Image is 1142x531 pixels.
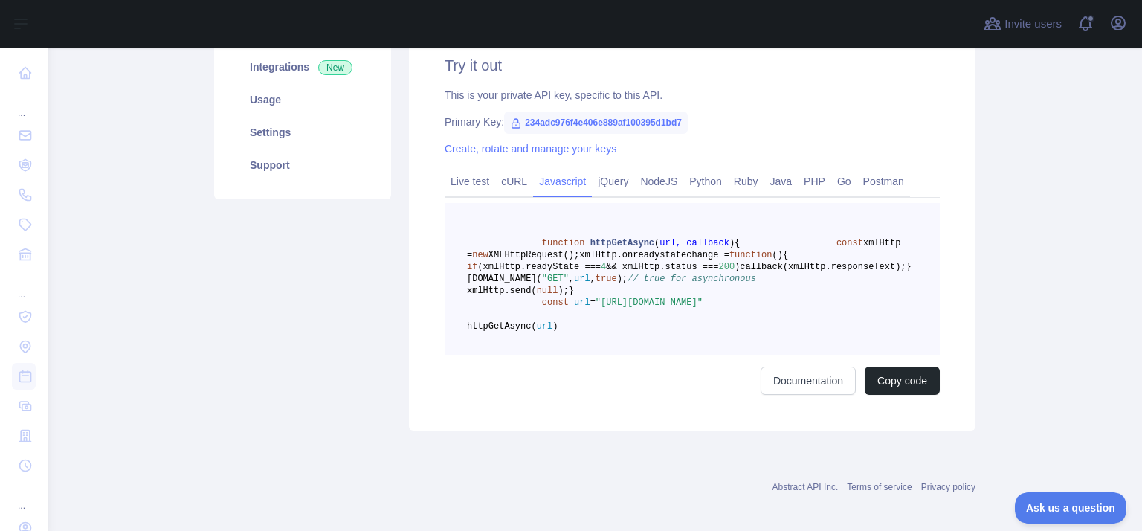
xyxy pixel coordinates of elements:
[590,238,654,248] span: httpGetAsync
[606,262,718,272] span: && xmlHttp.status ===
[659,238,729,248] span: url, callback
[1004,16,1062,33] span: Invite users
[542,238,585,248] span: function
[574,297,590,308] span: url
[654,238,659,248] span: (
[740,262,906,272] span: callback(xmlHttp.responseText);
[467,274,542,284] span: [DOMAIN_NAME](
[558,286,568,296] span: );
[778,250,783,260] span: )
[477,262,601,272] span: (xmlHttp.readyState ===
[574,274,590,284] span: url
[232,83,373,116] a: Usage
[718,262,735,272] span: 200
[628,274,756,284] span: // true for asynchronous
[729,238,735,248] span: )
[472,250,488,260] span: new
[683,170,728,193] a: Python
[542,274,569,284] span: "GET"
[617,274,628,284] span: );
[467,286,537,296] span: xmlHttp.send(
[445,55,940,76] h2: Try it out
[831,170,857,193] a: Go
[488,250,579,260] span: XMLHttpRequest();
[445,170,495,193] a: Live test
[728,170,764,193] a: Ruby
[445,115,940,129] div: Primary Key:
[232,51,373,83] a: Integrations New
[772,482,839,492] a: Abstract API Inc.
[596,297,703,308] span: "[URL][DOMAIN_NAME]"
[533,170,592,193] a: Javascript
[232,116,373,149] a: Settings
[596,274,617,284] span: true
[865,367,940,395] button: Copy code
[569,286,574,296] span: }
[445,143,616,155] a: Create, rotate and manage your keys
[981,12,1065,36] button: Invite users
[232,149,373,181] a: Support
[569,274,574,284] span: ,
[857,170,910,193] a: Postman
[634,170,683,193] a: NodeJS
[504,112,688,134] span: 234adc976f4e406e889af100395d1bd7
[590,274,596,284] span: ,
[467,262,477,272] span: if
[537,321,553,332] span: url
[495,170,533,193] a: cURL
[445,88,940,103] div: This is your private API key, specific to this API.
[1015,492,1127,524] iframe: Toggle Customer Support
[921,482,975,492] a: Privacy policy
[772,250,777,260] span: (
[836,238,863,248] span: const
[735,262,740,272] span: )
[783,250,788,260] span: {
[735,238,740,248] span: {
[542,297,569,308] span: const
[906,262,912,272] span: }
[12,482,36,512] div: ...
[12,271,36,300] div: ...
[761,367,856,395] a: Documentation
[552,321,558,332] span: )
[847,482,912,492] a: Terms of service
[537,286,558,296] span: null
[592,170,634,193] a: jQuery
[579,250,729,260] span: xmlHttp.onreadystatechange =
[467,321,537,332] span: httpGetAsync(
[318,60,352,75] span: New
[764,170,799,193] a: Java
[590,297,596,308] span: =
[601,262,606,272] span: 4
[729,250,772,260] span: function
[12,89,36,119] div: ...
[798,170,831,193] a: PHP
